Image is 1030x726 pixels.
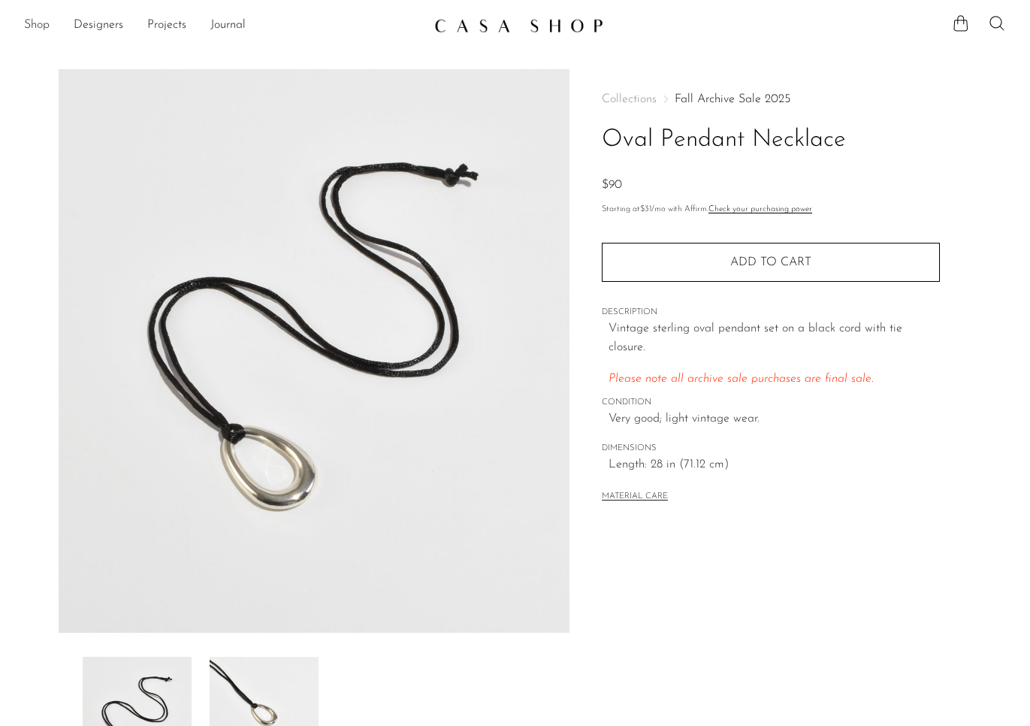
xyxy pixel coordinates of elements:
a: Designers [74,16,123,35]
span: Add to cart [730,256,811,268]
a: Projects [147,16,186,35]
span: Collections [602,93,657,105]
a: Shop [24,16,50,35]
span: DESCRIPTION [602,306,940,319]
a: Journal [210,16,246,35]
span: $31 [640,205,651,213]
p: Starting at /mo with Affirm. [602,203,940,216]
ul: NEW HEADER MENU [24,13,422,38]
p: Vintage sterling oval pendant set on a black cord with tie closure. [609,319,940,358]
span: Please note all archive sale purchases are final sale. [609,373,874,385]
h1: Oval Pendant Necklace [602,121,940,159]
a: Check your purchasing power - Learn more about Affirm Financing (opens in modal) [708,205,812,213]
span: DIMENSIONS [602,442,940,455]
button: MATERIAL CARE [602,492,668,503]
img: Oval Pendant Necklace [59,69,570,633]
span: Length: 28 in (71.12 cm) [609,455,940,475]
nav: Breadcrumbs [602,93,940,105]
button: Add to cart [602,243,940,282]
span: $90 [602,179,622,191]
nav: Desktop navigation [24,13,422,38]
span: Very good; light vintage wear. [609,410,940,429]
span: CONDITION [602,396,940,410]
a: Fall Archive Sale 2025 [675,93,790,105]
